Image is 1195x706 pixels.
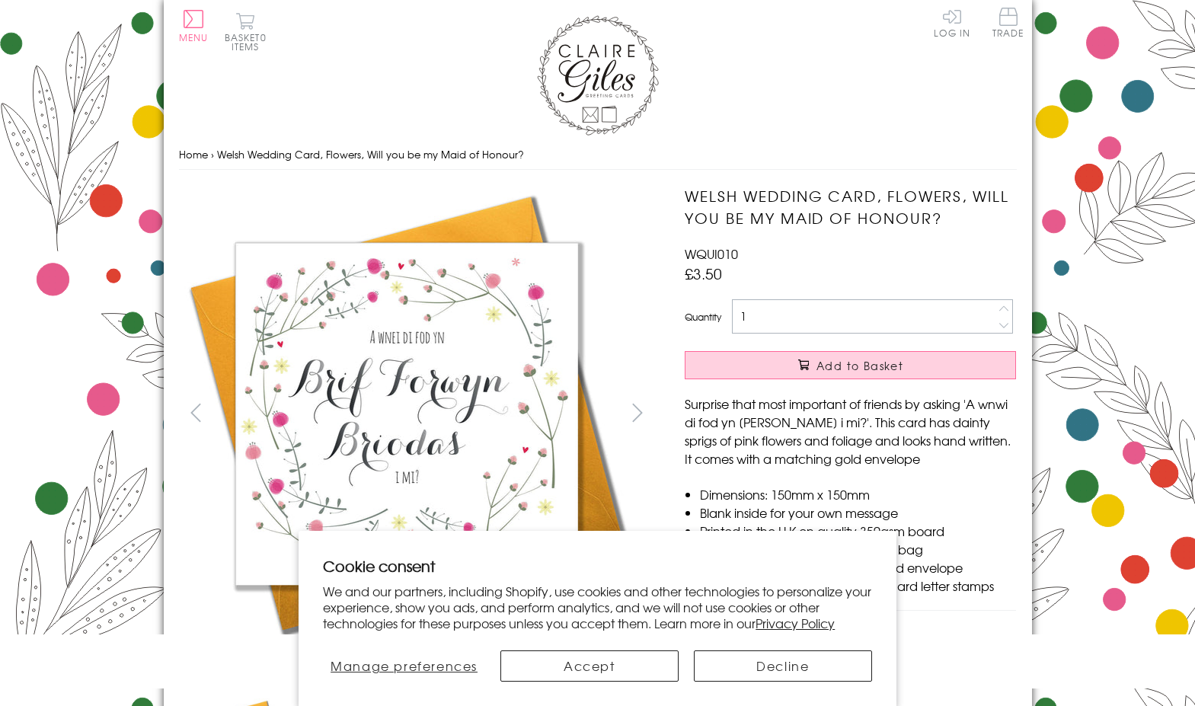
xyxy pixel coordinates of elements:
[211,147,214,161] span: ›
[179,10,209,42] button: Menu
[685,351,1016,379] button: Add to Basket
[700,485,1016,503] li: Dimensions: 150mm x 150mm
[934,8,970,37] a: Log In
[225,12,267,51] button: Basket0 items
[992,8,1024,40] a: Trade
[323,555,872,577] h2: Cookie consent
[500,650,679,682] button: Accept
[179,185,636,642] img: Welsh Wedding Card, Flowers, Will you be my Maid of Honour?
[179,395,213,430] button: prev
[685,263,722,284] span: £3.50
[700,522,1016,540] li: Printed in the U.K on quality 350gsm board
[323,650,485,682] button: Manage preferences
[217,147,524,161] span: Welsh Wedding Card, Flowers, Will you be my Maid of Honour?
[992,8,1024,37] span: Trade
[816,358,903,373] span: Add to Basket
[232,30,267,53] span: 0 items
[685,310,721,324] label: Quantity
[756,614,835,632] a: Privacy Policy
[620,395,654,430] button: next
[685,185,1016,229] h1: Welsh Wedding Card, Flowers, Will you be my Maid of Honour?
[700,503,1016,522] li: Blank inside for your own message
[331,656,478,675] span: Manage preferences
[685,244,738,263] span: WQUI010
[694,650,872,682] button: Decline
[537,15,659,136] img: Claire Giles Greetings Cards
[179,147,208,161] a: Home
[179,139,1017,171] nav: breadcrumbs
[323,583,872,631] p: We and our partners, including Shopify, use cookies and other technologies to personalize your ex...
[179,30,209,44] span: Menu
[685,395,1016,468] p: Surprise that most important of friends by asking 'A wnwi di fod yn [PERSON_NAME] i mi?'. This ca...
